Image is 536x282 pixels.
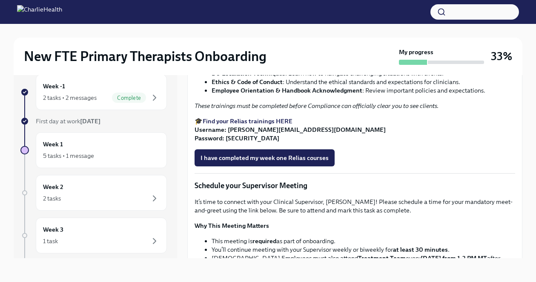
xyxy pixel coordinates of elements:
[43,93,97,102] div: 2 tasks • 2 messages
[212,237,515,245] li: This meeting is as part of onboarding.
[358,254,406,262] strong: Treatment Team
[212,78,515,86] li: : Understand the ethical standards and expectations for clinicians.
[43,194,61,203] div: 2 tasks
[20,74,167,110] a: Week -12 tasks • 2 messagesComplete
[43,151,94,160] div: 5 tasks • 1 message
[393,246,448,253] strong: at least 30 minutes
[195,180,515,191] p: Schedule your Supervisor Meeting
[195,149,335,166] button: I have completed my week one Relias courses
[195,198,515,215] p: It’s time to connect with your Clinical Supervisor, [PERSON_NAME]! Please schedule a time for you...
[252,237,276,245] strong: required
[201,154,329,162] span: I have completed my week one Relias courses
[195,117,515,142] p: 🎓
[43,81,65,91] h6: Week -1
[195,102,439,110] em: These trainings must be completed before Compliance can officially clear you to see clients.
[20,117,167,125] a: First day at work[DATE]
[212,87,362,94] strong: Employee Orientation & Handbook Acknowledgment
[399,48,433,56] strong: My progress
[43,225,63,234] h6: Week 3
[17,5,62,19] img: CharlieHealth
[212,86,515,95] li: : Review important policies and expectations.
[112,95,146,101] span: Complete
[43,237,58,245] div: 1 task
[20,218,167,253] a: Week 31 task
[24,48,267,65] h2: New FTE Primary Therapists Onboarding
[20,175,167,211] a: Week 22 tasks
[491,49,512,64] h3: 33%
[80,117,100,125] strong: [DATE]
[421,254,487,262] strong: [DATE] from 1-2 PM MT
[43,140,63,149] h6: Week 1
[195,126,386,142] strong: Username: [PERSON_NAME][EMAIL_ADDRESS][DOMAIN_NAME] Password: [SECURITY_DATA]
[36,117,100,125] span: First day at work
[20,132,167,168] a: Week 15 tasks • 1 message
[43,182,63,192] h6: Week 2
[203,117,292,125] a: Find your Relias trainings HERE
[212,245,515,254] li: You’ll continue meeting with your Supervisor weekly or biweekly for .
[195,222,269,230] strong: Why This Meeting Matters
[212,254,515,271] li: [DEMOGRAPHIC_DATA] Employees must also attend every after onboarding completion.
[212,78,283,86] strong: Ethics & Code of Conduct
